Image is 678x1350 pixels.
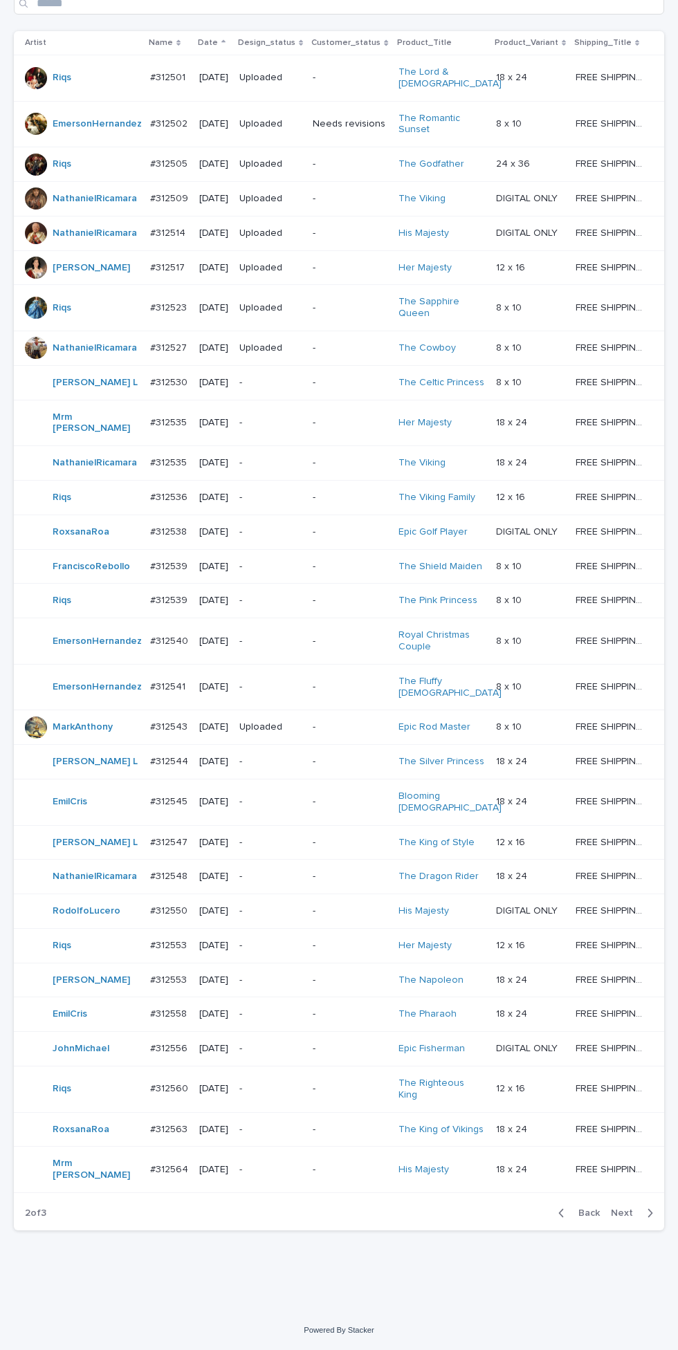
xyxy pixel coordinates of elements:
p: [DATE] [199,636,228,647]
a: The Pink Princess [398,595,477,607]
p: 12 x 16 [496,937,528,952]
a: EmilCris [53,796,87,808]
a: Riqs [53,595,71,607]
p: [DATE] [199,262,228,274]
p: #312539 [150,558,190,573]
p: FREE SHIPPING - preview in 1-2 business days, after your approval delivery will take 5-10 b.d. [576,972,645,986]
p: FREE SHIPPING - preview in 1-2 business days, after your approval delivery will take 5-10 b.d. [576,719,645,733]
p: 8 x 10 [496,115,524,130]
a: Riqs [53,940,71,952]
p: 18 x 24 [496,454,530,469]
p: Uploaded [239,158,302,170]
p: [DATE] [199,228,228,239]
a: Riqs [53,492,71,503]
p: [DATE] [199,118,228,130]
p: - [239,837,302,849]
p: - [313,561,387,573]
p: Uploaded [239,302,302,314]
a: EmilCris [53,1008,87,1020]
a: Blooming [DEMOGRAPHIC_DATA] [398,790,502,814]
tr: Mrm [PERSON_NAME] #312564#312564 [DATE]--His Majesty 18 x 2418 x 24 FREE SHIPPING - preview in 1-... [14,1147,664,1193]
p: [DATE] [199,721,228,733]
a: Riqs [53,158,71,170]
a: RoxsanaRoa [53,1124,109,1136]
a: The Viking Family [398,492,475,503]
p: #312505 [150,156,190,170]
a: Riqs [53,72,71,84]
p: - [313,974,387,986]
p: FREE SHIPPING - preview in 1-2 business days, after your approval delivery will take 5-10 b.d. [576,259,645,274]
p: #312543 [150,719,190,733]
p: [DATE] [199,526,228,538]
p: Design_status [238,35,295,50]
p: #312553 [150,972,190,986]
p: - [313,526,387,538]
p: FREE SHIPPING - preview in 1-2 business days, after your approval delivery will take 5-10 b.d. [576,225,645,239]
p: 18 x 24 [496,793,530,808]
tr: RoxsanaRoa #312538#312538 [DATE]--Epic Golf Player DIGITAL ONLYDIGITAL ONLY FREE SHIPPING - previ... [14,515,664,549]
a: EmersonHernandez [53,636,142,647]
p: Artist [25,35,46,50]
a: Epic Rod Master [398,721,470,733]
a: FranciscoRebollo [53,561,130,573]
p: 8 x 10 [496,633,524,647]
p: #312541 [150,678,188,693]
p: - [313,342,387,354]
p: - [313,756,387,768]
p: - [239,1083,302,1095]
a: EmersonHernandez [53,118,142,130]
p: - [239,492,302,503]
tr: Riqs #312536#312536 [DATE]--The Viking Family 12 x 1612 x 16 FREE SHIPPING - preview in 1-2 busin... [14,480,664,515]
tr: EmersonHernandez #312502#312502 [DATE]UploadedNeeds revisionsThe Romantic Sunset 8 x 108 x 10 FRE... [14,101,664,147]
a: The Viking [398,193,446,205]
p: FREE SHIPPING - preview in 1-2 business days, after your approval delivery will take 5-10 b.d. [576,1006,645,1020]
p: #312501 [150,69,188,84]
p: FREE SHIPPING - preview in 1-2 business days, after your approval delivery will take 5-10 b.d. [576,937,645,952]
p: - [313,871,387,882]
a: Riqs [53,302,71,314]
p: FREE SHIPPING - preview in 1-2 business days, after your approval delivery will take 5-10 b.d. [576,299,645,314]
p: DIGITAL ONLY [496,1040,560,1055]
p: Uploaded [239,228,302,239]
p: DIGITAL ONLY [496,903,560,917]
tr: EmersonHernandez #312541#312541 [DATE]--The Fluffy [DEMOGRAPHIC_DATA] 8 x 108 x 10 FREE SHIPPING ... [14,664,664,710]
p: FREE SHIPPING - preview in 1-2 business days, after your approval delivery will take 5-10 b.d. [576,903,645,917]
p: Shipping_Title [574,35,632,50]
tr: EmilCris #312558#312558 [DATE]--The Pharaoh 18 x 2418 x 24 FREE SHIPPING - preview in 1-2 busines... [14,997,664,1032]
p: Uploaded [239,72,302,84]
a: NathanielRicamara [53,342,137,354]
tr: Mrm [PERSON_NAME] #312535#312535 [DATE]--Her Majesty 18 x 2418 x 24 FREE SHIPPING - preview in 1-... [14,400,664,446]
p: FREE SHIPPING - preview in 1-2 business days, after your approval delivery will take 5-10 b.d. [576,834,645,849]
p: FREE SHIPPING - preview in 1-2 business days, after your approval delivery will take 5-10 b.d. [576,1121,645,1136]
a: NathanielRicamara [53,228,137,239]
a: Royal Christmas Couple [398,629,485,653]
p: #312502 [150,115,190,130]
a: Epic Fisherman [398,1043,465,1055]
p: FREE SHIPPING - preview in 1-2 business days, after your approval delivery will take 5-10 b.d. [576,489,645,503]
tr: JohnMichael #312556#312556 [DATE]--Epic Fisherman DIGITAL ONLYDIGITAL ONLY FREE SHIPPING - previe... [14,1032,664,1066]
p: FREE SHIPPING - preview in 1-2 business days, after your approval delivery will take 5-10 b.d. [576,868,645,882]
p: Product_Title [397,35,452,50]
a: Mrm [PERSON_NAME] [53,1158,139,1181]
p: FREE SHIPPING - preview in 1-2 business days, after your approval delivery will take 5-10 b.d. [576,678,645,693]
p: - [239,871,302,882]
p: 8 x 10 [496,592,524,607]
p: - [313,721,387,733]
p: 8 x 10 [496,678,524,693]
a: The Lord & [DEMOGRAPHIC_DATA] [398,66,502,90]
p: [DATE] [199,940,228,952]
p: Uploaded [239,721,302,733]
p: FREE SHIPPING - preview in 1-2 business days, after your approval delivery will take 5-10 b.d. [576,524,645,538]
p: [DATE] [199,417,228,429]
tr: Riqs #312539#312539 [DATE]--The Pink Princess 8 x 108 x 10 FREE SHIPPING - preview in 1-2 busines... [14,584,664,618]
p: 18 x 24 [496,972,530,986]
p: - [313,636,387,647]
a: Epic Golf Player [398,526,468,538]
p: #312527 [150,340,190,354]
p: [DATE] [199,1008,228,1020]
a: The Celtic Princess [398,377,484,389]
a: The Napoleon [398,974,464,986]
a: The Dragon Rider [398,871,479,882]
p: - [239,796,302,808]
p: - [313,681,387,693]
